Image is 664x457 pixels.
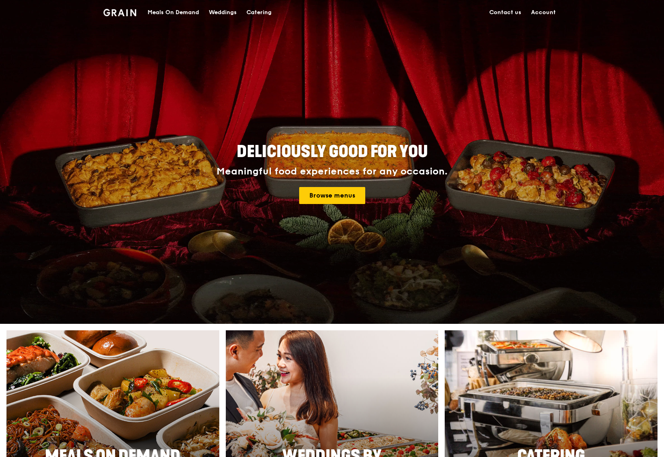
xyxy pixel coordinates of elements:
div: Meaningful food experiences for any occasion. [186,166,478,177]
div: Weddings [209,0,237,25]
div: Meals On Demand [148,0,199,25]
img: Grain [103,9,136,16]
span: Deliciously good for you [237,142,428,162]
a: Contact us [484,0,526,25]
a: Weddings [204,0,242,25]
a: Browse menus [299,187,365,204]
div: Catering [246,0,272,25]
a: Catering [242,0,276,25]
a: Account [526,0,561,25]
